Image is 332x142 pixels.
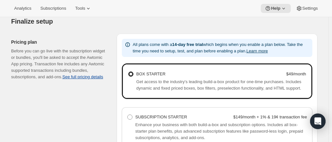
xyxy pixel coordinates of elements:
[62,74,103,79] a: See full pricing details
[261,4,291,13] button: Help
[40,6,66,11] span: Subscriptions
[11,18,53,25] span: Finalize setup
[135,122,303,140] span: Enhance your business with both build-a-box and subscription options. Includes all box-starter pl...
[14,6,31,11] span: Analytics
[71,4,95,13] button: Tools
[136,79,301,91] span: Get access to the industry's leading build-a-box product for one-time purchases. Includes dynamic...
[302,6,318,11] span: Settings
[10,4,35,13] button: Analytics
[136,71,166,76] span: BOX STARTER
[310,114,326,129] div: Open Intercom Messenger
[247,49,268,53] button: Learn more
[11,39,106,45] h2: Pricing plan
[11,48,106,80] div: Before you can go live with the subscription widget or bundles, you'll be asked to accept the Awt...
[286,71,306,76] strong: $49/month
[75,6,85,11] span: Tools
[233,115,307,119] strong: $149/month + 1% & 19¢ transaction fee
[271,6,280,11] span: Help
[135,115,187,119] span: SUBSCRIPTION STARTER
[36,4,70,13] button: Subscriptions
[133,41,310,54] p: All plans come with a which begins when you enable a plan below. Take the time you need to setup,...
[292,4,322,13] button: Settings
[172,42,203,47] b: 14-day free trial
